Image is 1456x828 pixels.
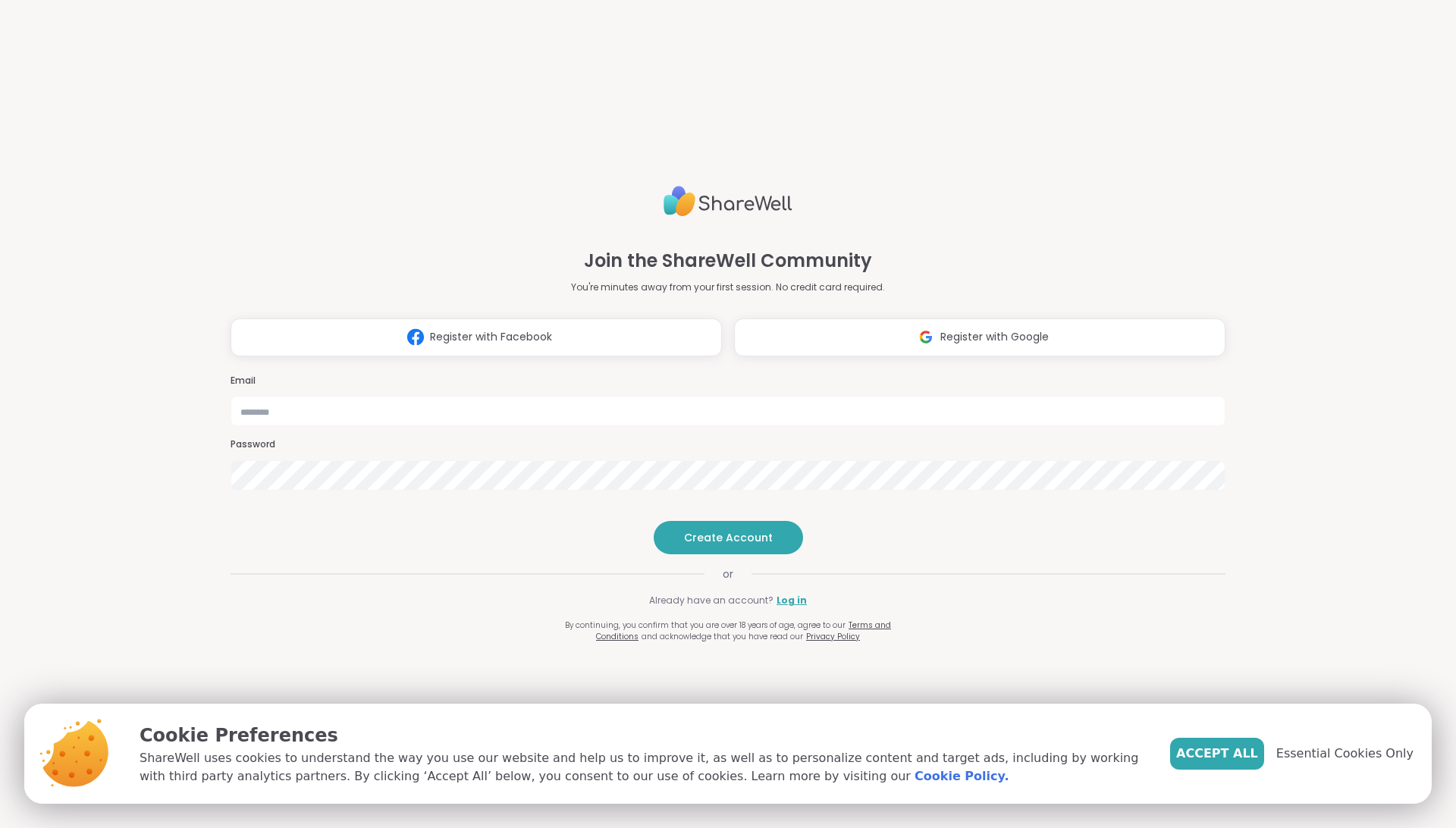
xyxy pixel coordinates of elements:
[642,631,803,642] span: and acknowledge that you have read our
[140,722,1146,749] p: Cookie Preferences
[231,438,1225,451] h3: Password
[806,631,860,642] a: Privacy Policy
[734,318,1225,356] button: Register with Google
[140,749,1146,786] p: ShareWell uses cookies to understand the way you use our website and help us to improve it, as we...
[704,566,752,582] span: or
[915,767,1009,786] a: Cookie Policy.
[684,530,773,545] span: Create Account
[565,619,846,631] span: By continuing, you confirm that you are over 18 years of age, agree to our
[664,180,792,223] img: ShareWell Logo
[401,323,430,351] img: ShareWell Logomark
[777,594,807,607] a: Log in
[649,594,773,607] span: Already have an account?
[1276,745,1414,763] span: Essential Cookies Only
[430,329,552,345] span: Register with Facebook
[596,619,891,642] a: Terms and Conditions
[231,375,1225,387] h3: Email
[231,318,722,356] button: Register with Facebook
[654,521,803,554] button: Create Account
[1176,745,1258,763] span: Accept All
[571,281,885,294] p: You're minutes away from your first session. No credit card required.
[912,323,940,351] img: ShareWell Logomark
[940,329,1049,345] span: Register with Google
[1170,738,1264,770] button: Accept All
[584,247,872,274] h1: Join the ShareWell Community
